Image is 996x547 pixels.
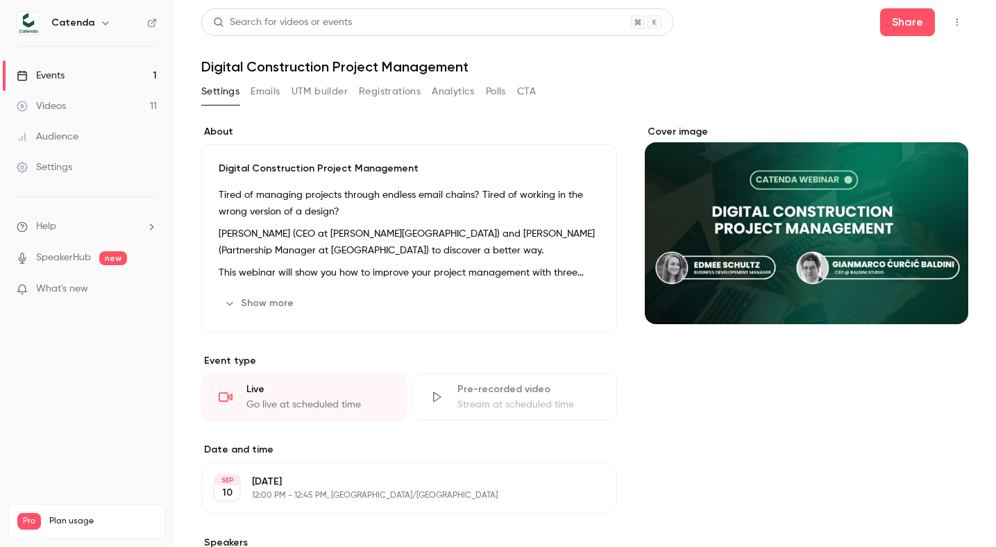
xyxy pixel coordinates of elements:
[17,160,72,174] div: Settings
[246,382,389,396] div: Live
[214,476,239,485] div: SEP
[457,382,600,396] div: Pre-recorded video
[17,99,66,113] div: Videos
[17,69,65,83] div: Events
[201,81,239,103] button: Settings
[201,58,968,75] h1: Digital Construction Project Management
[880,8,935,36] button: Share
[219,292,302,314] button: Show more
[252,475,543,489] p: [DATE]
[219,264,600,281] p: This webinar will show you how to improve your project management with three core concepts, witho...
[51,16,94,30] h6: Catenda
[201,354,617,368] p: Event type
[486,81,506,103] button: Polls
[201,125,617,139] label: About
[17,513,41,530] span: Pro
[36,251,91,265] a: SpeakerHub
[222,486,233,500] p: 10
[219,226,600,259] p: [PERSON_NAME] (CEO at [PERSON_NAME][GEOGRAPHIC_DATA]) and [PERSON_NAME] (Partnership Manager at [...
[457,398,600,412] div: Stream at scheduled time
[645,125,968,324] section: Cover image
[412,373,618,421] div: Pre-recorded videoStream at scheduled time
[246,398,389,412] div: Go live at scheduled time
[201,373,407,421] div: LiveGo live at scheduled time
[17,219,157,234] li: help-dropdown-opener
[17,130,78,144] div: Audience
[213,15,352,30] div: Search for videos or events
[432,81,475,103] button: Analytics
[219,162,600,176] p: Digital Construction Project Management
[17,12,40,34] img: Catenda
[251,81,280,103] button: Emails
[517,81,536,103] button: CTA
[140,283,157,296] iframe: Noticeable Trigger
[645,125,968,139] label: Cover image
[292,81,348,103] button: UTM builder
[36,282,88,296] span: What's new
[359,81,421,103] button: Registrations
[36,219,56,234] span: Help
[219,187,600,220] p: Tired of managing projects through endless email chains? Tired of working in the wrong version of...
[49,516,156,527] span: Plan usage
[99,251,127,265] span: new
[252,490,543,501] p: 12:00 PM - 12:45 PM, [GEOGRAPHIC_DATA]/[GEOGRAPHIC_DATA]
[201,443,617,457] label: Date and time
